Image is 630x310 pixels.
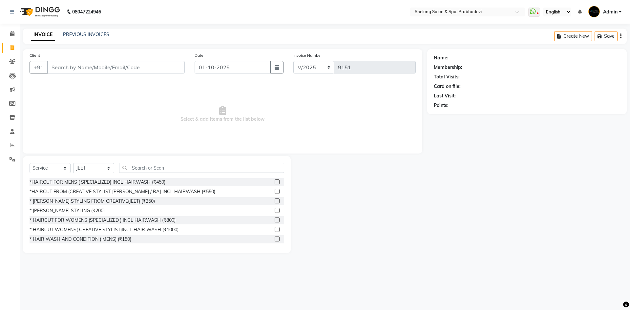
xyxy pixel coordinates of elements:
[588,6,600,17] img: Admin
[554,31,592,41] button: Create New
[434,93,456,99] div: Last Visit:
[17,3,62,21] img: logo
[434,73,460,80] div: Total Visits:
[30,207,105,214] div: * [PERSON_NAME] STYLING (₹200)
[47,61,185,73] input: Search by Name/Mobile/Email/Code
[30,226,178,233] div: * HAIRCUT WOMENS( CREATIVE STYLIST)INCL HAIR WASH (₹1000)
[434,54,449,61] div: Name:
[434,83,461,90] div: Card on file:
[30,217,176,224] div: * HAIRCUT FOR WOMENS (SPECIALIZED ) INCL HAIRWASH (₹800)
[30,188,215,195] div: *HAIRCUT FROM (CREATIVE STYLIST [PERSON_NAME] / RAJ INCL HAIRWASH (₹550)
[30,179,165,186] div: *HAIRCUT FOR MENS ( SPECIALIZED) INCL HAIRWASH (₹450)
[63,31,109,37] a: PREVIOUS INVOICES
[72,3,101,21] b: 08047224946
[603,9,618,15] span: Admin
[30,61,48,73] button: +91
[595,31,618,41] button: Save
[434,102,449,109] div: Points:
[195,52,203,58] label: Date
[293,52,322,58] label: Invoice Number
[30,81,416,147] span: Select & add items from the list below
[434,64,462,71] div: Membership:
[30,236,131,243] div: * HAIR WASH AND CONDITION ( MENS) (₹150)
[119,163,284,173] input: Search or Scan
[31,29,55,41] a: INVOICE
[30,52,40,58] label: Client
[30,198,155,205] div: * [PERSON_NAME] STYLING FROM CREATIVE(JEET) (₹250)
